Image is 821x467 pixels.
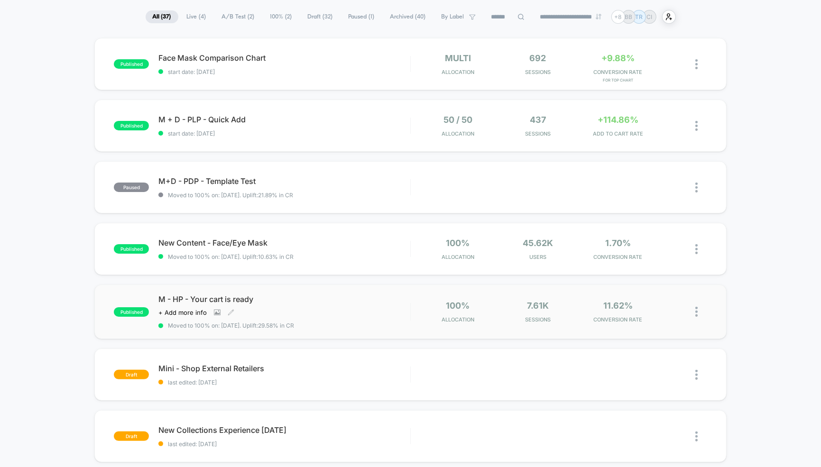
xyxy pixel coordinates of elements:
span: +114.86% [598,115,638,125]
span: published [114,244,149,254]
div: + 8 [611,10,625,24]
img: close [695,244,698,254]
span: Moved to 100% on: [DATE] . Uplift: 10.63% in CR [168,253,294,260]
span: By Label [442,13,464,20]
span: 7.61k [527,301,549,311]
span: Allocation [442,316,474,323]
span: M + D - PLP - Quick Add [158,115,410,124]
span: ADD TO CART RATE [580,130,655,137]
span: Archived ( 40 ) [383,10,433,23]
span: Allocation [442,254,474,260]
img: close [695,431,698,441]
span: published [114,121,149,130]
span: Allocation [442,130,474,137]
span: CONVERSION RATE [580,69,655,75]
img: end [596,14,601,19]
span: for top chart [580,78,655,82]
span: Mini - Shop External Retailers [158,364,410,373]
span: Sessions [500,130,576,137]
span: M+D - PDP - Template Test [158,176,410,186]
span: New Content - Face/Eye Mask [158,238,410,247]
span: published [114,307,149,317]
span: 50 / 50 [443,115,472,125]
span: A/B Test ( 2 ) [215,10,262,23]
span: New Collections Experience [DATE] [158,425,410,435]
span: Users [500,254,576,260]
span: 100% ( 2 ) [263,10,299,23]
span: 11.62% [603,301,633,311]
p: BB [625,13,632,20]
img: close [695,370,698,380]
img: close [695,59,698,69]
span: 692 [530,53,546,63]
span: 100% [446,238,470,248]
img: close [695,183,698,192]
span: paused [114,183,149,192]
span: 1.70% [605,238,631,248]
span: + Add more info [158,309,207,316]
span: published [114,59,149,69]
span: last edited: [DATE] [158,379,410,386]
span: 45.62k [523,238,553,248]
span: Live ( 4 ) [180,10,213,23]
img: close [695,307,698,317]
span: Sessions [500,316,576,323]
span: Paused ( 1 ) [341,10,382,23]
span: draft [114,370,149,379]
span: 437 [530,115,546,125]
span: last edited: [DATE] [158,440,410,448]
span: 100% [446,301,470,311]
span: start date: [DATE] [158,68,410,75]
span: draft [114,431,149,441]
span: Allocation [442,69,474,75]
span: Moved to 100% on: [DATE] . Uplift: 21.89% in CR [168,192,293,199]
p: TR [635,13,643,20]
span: Draft ( 32 ) [301,10,340,23]
span: multi [445,53,471,63]
span: start date: [DATE] [158,130,410,137]
span: Moved to 100% on: [DATE] . Uplift: 29.58% in CR [168,322,294,329]
span: M - HP - Your cart is ready [158,294,410,304]
span: Face Mask Comparison Chart [158,53,410,63]
span: Sessions [500,69,576,75]
span: +9.88% [601,53,635,63]
span: All ( 37 ) [146,10,178,23]
img: close [695,121,698,131]
span: CONVERSION RATE [580,254,655,260]
p: CI [646,13,652,20]
span: CONVERSION RATE [580,316,655,323]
